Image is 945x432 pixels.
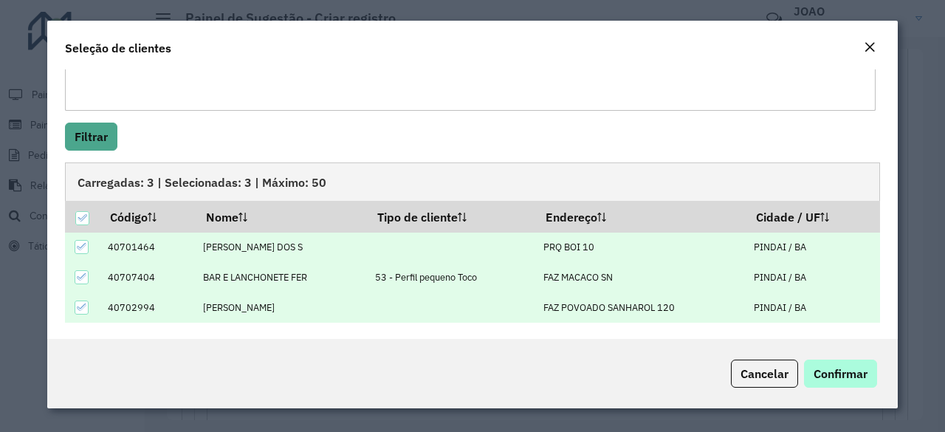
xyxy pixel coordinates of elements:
td: [PERSON_NAME] [196,292,367,323]
th: Tipo de cliente [367,201,535,232]
td: FAZ POVOADO SANHAROL 120 [535,292,746,323]
td: [PERSON_NAME] DOS S [196,233,367,263]
td: 53 - Perfil pequeno Toco [367,262,535,292]
span: Confirmar [814,366,867,381]
td: PRQ BOI 10 [535,233,746,263]
th: Código [100,201,196,232]
span: Cancelar [740,366,788,381]
button: Confirmar [804,360,877,388]
th: Cidade / UF [746,201,879,232]
td: BAR E LANCHONETE FER [196,262,367,292]
button: Filtrar [65,123,117,151]
td: FAZ MACACO SN [535,262,746,292]
h4: Seleção de clientes [65,39,171,57]
td: 40707404 [100,262,196,292]
td: PINDAI / BA [746,262,879,292]
td: PINDAI / BA [746,292,879,323]
th: Endereço [535,201,746,232]
td: 40702994 [100,292,196,323]
em: Fechar [864,41,876,53]
div: Carregadas: 3 | Selecionadas: 3 | Máximo: 50 [65,162,880,201]
td: PINDAI / BA [746,233,879,263]
button: Cancelar [731,360,798,388]
td: 40701464 [100,233,196,263]
th: Nome [196,201,367,232]
button: Close [859,38,880,58]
